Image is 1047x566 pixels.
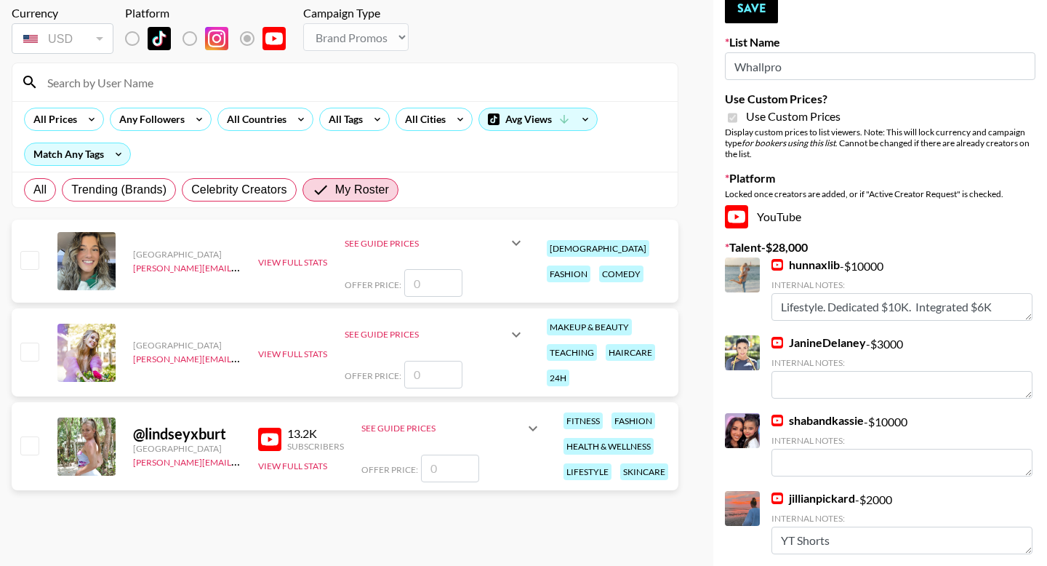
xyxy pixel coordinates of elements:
button: View Full Stats [258,348,327,359]
div: Currency [12,6,113,20]
div: USD [15,26,111,52]
div: Avg Views [479,108,597,130]
div: [GEOGRAPHIC_DATA] [133,443,241,454]
div: List locked to YouTube. [125,23,297,54]
div: teaching [547,344,597,361]
div: Campaign Type [303,6,409,20]
div: 24h [547,370,569,386]
div: [GEOGRAPHIC_DATA] [133,249,241,260]
div: Platform [125,6,297,20]
img: YouTube [258,428,281,451]
div: See Guide Prices [345,317,525,352]
a: [PERSON_NAME][EMAIL_ADDRESS][DOMAIN_NAME] [133,260,348,274]
div: Match Any Tags [25,143,130,165]
div: Internal Notes: [771,435,1032,446]
span: My Roster [335,181,389,199]
div: Display custom prices to list viewers. Note: This will lock currency and campaign type . Cannot b... [725,127,1035,159]
div: fashion [547,266,590,282]
div: - $ 10000 [771,413,1032,477]
img: YouTube [771,259,783,271]
img: YouTube [771,337,783,348]
textarea: YT Shorts [771,527,1032,554]
div: Currency is locked to USD [12,20,113,57]
input: 0 [404,361,462,388]
div: lifestyle [563,463,611,480]
a: hunnaxlib [771,258,840,272]
button: View Full Stats [258,257,327,268]
div: Internal Notes: [771,513,1032,524]
button: View Full Stats [258,461,327,471]
span: Use Custom Prices [746,109,841,124]
div: fitness [563,412,603,429]
label: List Name [725,35,1035,49]
div: [DEMOGRAPHIC_DATA] [547,240,649,257]
div: skincare [620,463,668,480]
div: - $ 3000 [771,335,1032,399]
div: health & wellness [563,438,654,455]
img: YouTube [725,205,748,228]
div: @ lindseyxburt [133,425,241,443]
div: Subscribers [287,441,344,452]
img: YouTube [771,493,783,504]
img: TikTok [148,27,171,50]
div: 13.2K [287,426,344,441]
div: Locked once creators are added, or if "Active Creator Request" is checked. [725,188,1035,199]
div: Any Followers [111,108,188,130]
div: [GEOGRAPHIC_DATA] [133,340,241,351]
div: See Guide Prices [345,238,508,249]
div: Internal Notes: [771,357,1032,368]
div: See Guide Prices [345,329,508,340]
div: All Cities [396,108,449,130]
span: Trending (Brands) [71,181,167,199]
div: See Guide Prices [361,411,542,446]
em: for bookers using this list [742,137,835,148]
div: See Guide Prices [361,423,524,434]
div: YouTube [725,205,1035,228]
a: JanineDelaney [771,335,866,350]
div: haircare [606,344,655,361]
input: 0 [404,269,462,297]
a: jillianpickard [771,491,855,506]
label: Use Custom Prices? [725,92,1035,106]
img: YouTube [262,27,286,50]
div: - $ 2000 [771,491,1032,554]
a: shabandkassie [771,413,864,428]
img: YouTube [771,415,783,426]
span: Offer Price: [345,370,401,381]
textarea: Lifestyle. Dedicated $10K. Integrated $6K [771,293,1032,321]
span: Celebrity Creators [191,181,287,199]
input: Search by User Name [39,71,669,94]
div: All Tags [320,108,366,130]
a: [PERSON_NAME][EMAIL_ADDRESS][DOMAIN_NAME] [133,351,348,364]
div: - $ 10000 [771,258,1032,321]
div: makeup & beauty [547,319,632,335]
div: See Guide Prices [345,226,525,260]
img: Instagram [205,27,228,50]
div: All Countries [218,108,289,130]
div: All Prices [25,108,80,130]
span: All [33,181,47,199]
a: [PERSON_NAME][EMAIL_ADDRESS][DOMAIN_NAME] [133,454,348,468]
span: Offer Price: [345,279,401,290]
input: 0 [421,455,479,482]
label: Platform [725,171,1035,186]
span: Offer Price: [361,464,418,475]
div: Internal Notes: [771,279,1032,290]
label: Talent - $ 28,000 [725,240,1035,255]
div: fashion [611,412,655,429]
div: comedy [599,266,643,282]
